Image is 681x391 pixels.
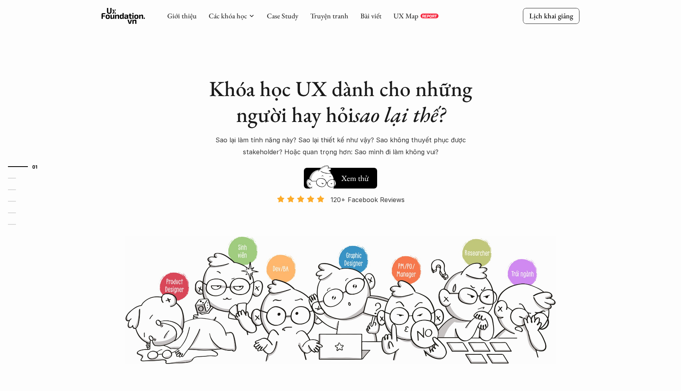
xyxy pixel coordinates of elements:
h5: Xem thử [341,173,369,184]
p: REPORT [422,14,437,18]
a: Case Study [267,11,298,20]
a: Xem thử [304,164,377,189]
p: 120+ Facebook Reviews [331,194,405,206]
a: Bài viết [360,11,382,20]
a: REPORT [421,14,438,18]
a: Giới thiệu [167,11,197,20]
a: 01 [8,162,46,171]
p: Sao lại làm tính năng này? Sao lại thiết kế như vậy? Sao không thuyết phục được stakeholder? Hoặc... [205,134,476,158]
strong: 01 [32,164,38,169]
a: UX Map [393,11,419,20]
em: sao lại thế? [354,100,445,128]
a: 120+ Facebook Reviews [270,195,411,235]
p: Lịch khai giảng [529,11,573,20]
a: Các khóa học [209,11,247,20]
a: Lịch khai giảng [523,8,579,24]
h1: Khóa học UX dành cho những người hay hỏi [201,76,480,128]
a: Truyện tranh [310,11,348,20]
